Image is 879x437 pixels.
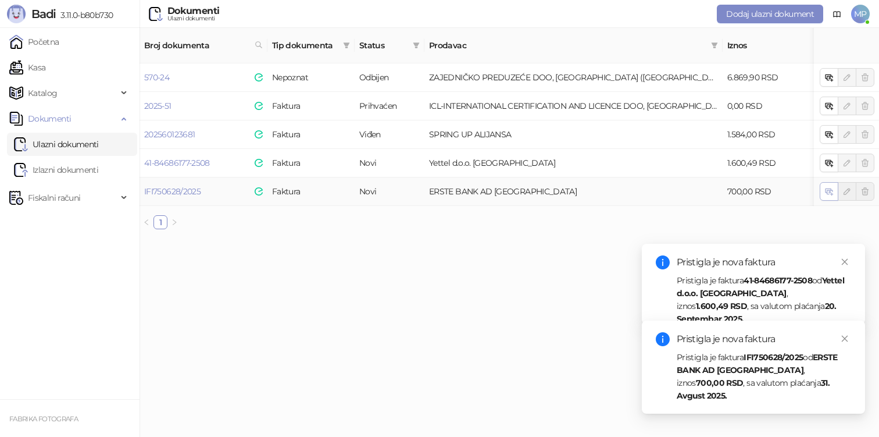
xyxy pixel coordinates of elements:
span: 3.11.0-b80b730 [56,10,113,20]
span: Badi [31,7,56,21]
div: Pristigla je nova faktura [677,255,851,269]
span: filter [709,37,720,54]
button: right [167,215,181,229]
td: 700,00 RSD [723,177,816,206]
div: Dokumenti [167,6,219,16]
li: Sledeća strana [167,215,181,229]
span: left [143,219,150,226]
a: Izlazni dokumenti [14,158,98,182]
strong: 1.600,49 RSD [696,301,747,311]
td: Prihvaćen [355,92,424,120]
td: 1.584,00 RSD [723,120,816,149]
a: 570-24 [144,72,169,83]
li: Prethodna strana [140,215,153,229]
td: Yettel d.o.o. Beograd [424,149,723,177]
div: Pristigla je nova faktura [677,332,851,346]
a: IFI750628/2025 [144,186,201,197]
td: 0,00 RSD [723,92,816,120]
td: SPRING UP ALIJANSA [424,120,723,149]
li: 1 [153,215,167,229]
td: Novi [355,149,424,177]
td: Faktura [267,120,355,149]
img: e-Faktura [255,130,263,138]
strong: 20. Septembar 2025. [677,301,837,324]
a: 202560123681 [144,129,195,140]
button: left [140,215,153,229]
td: 1.600,49 RSD [723,149,816,177]
span: info-circle [656,255,670,269]
a: 41-84686177-2508 [144,158,210,168]
button: Dodaj ulazni dokument [717,5,823,23]
td: Faktura [267,92,355,120]
small: FABRIKA FOTOGRAFA [9,415,78,423]
td: Faktura [267,149,355,177]
span: info-circle [656,332,670,346]
a: Close [838,332,851,345]
span: MP [851,5,870,23]
span: Status [359,39,408,52]
strong: ERSTE BANK AD [GEOGRAPHIC_DATA] [677,352,838,375]
span: filter [413,42,420,49]
td: Faktura [267,177,355,206]
td: Novi [355,177,424,206]
a: Dokumentacija [828,5,846,23]
span: filter [711,42,718,49]
span: filter [343,42,350,49]
img: e-Faktura [255,73,263,81]
td: 6.869,90 RSD [723,63,816,92]
img: Logo [7,5,26,23]
a: Ulazni dokumentiUlazni dokumenti [14,133,99,156]
span: right [171,219,178,226]
a: 1 [154,216,167,229]
span: Tip dokumenta [272,39,338,52]
span: Dodaj ulazni dokument [726,9,814,19]
span: Fiskalni računi [28,186,80,209]
span: Broj dokumenta [144,39,250,52]
strong: IFI750628/2025 [744,352,803,363]
span: filter [410,37,422,54]
td: Nepoznat [267,63,355,92]
span: Dokumenti [28,107,71,130]
a: Kasa [9,56,45,79]
div: Pristigla je faktura od , iznos , sa valutom plaćanja [677,274,851,325]
th: Iznos [723,28,816,63]
td: Odbijen [355,63,424,92]
strong: 41-84686177-2508 [744,275,812,286]
a: 2025-51 [144,101,171,111]
span: close [841,335,849,343]
td: ERSTE BANK AD NOVI SAD [424,177,723,206]
td: ZAJEDNIČKO PREDUZEĆE DOO, BEOGRAD (STARI GRAD) [424,63,723,92]
span: close [841,258,849,266]
a: Close [838,255,851,268]
img: e-Faktura [255,102,263,110]
td: Viđen [355,120,424,149]
strong: Yettel d.o.o. [GEOGRAPHIC_DATA] [677,275,844,299]
th: Prodavac [424,28,723,63]
img: Ulazni dokumenti [149,7,163,21]
th: Broj dokumenta [140,28,267,63]
img: e-Faktura [255,159,263,167]
td: ICL-INTERNATIONAL CERTIFICATION AND LICENCE DOO, BEOGRAD [424,92,723,120]
img: e-Faktura [255,187,263,196]
span: Katalog [28,81,58,105]
div: Ulazni dokumenti [167,16,219,22]
a: Početna [9,30,59,54]
th: Tip dokumenta [267,28,355,63]
div: Pristigla je faktura od , iznos , sa valutom plaćanja [677,351,851,402]
strong: 700,00 RSD [696,378,744,388]
span: Prodavac [429,39,706,52]
span: filter [341,37,352,54]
